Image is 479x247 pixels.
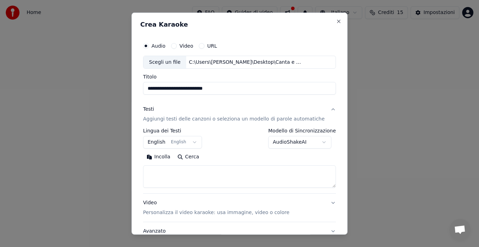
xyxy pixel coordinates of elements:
[143,194,336,222] button: VideoPersonalizza il video karaoke: usa immagine, video o colore
[143,222,336,240] button: Avanzato
[143,209,289,216] p: Personalizza il video karaoke: usa immagine, video o colore
[143,106,154,113] div: Testi
[174,151,203,163] button: Cerca
[143,151,174,163] button: Incolla
[143,74,336,79] label: Titolo
[143,128,202,133] label: Lingua dei Testi
[143,128,336,193] div: TestiAggiungi testi delle canzoni o seleziona un modello di parole automatiche
[268,128,336,133] label: Modello di Sincronizzazione
[140,21,339,27] h2: Crea Karaoke
[143,100,336,128] button: TestiAggiungi testi delle canzoni o seleziona un modello di parole automatiche
[143,116,325,123] p: Aggiungi testi delle canzoni o seleziona un modello di parole automatiche
[186,59,305,66] div: C:\Users\[PERSON_NAME]\Desktop\Canta e [PERSON_NAME] REMIX\Rotta per Casa di Dio CBR.mp3
[207,43,217,48] label: URL
[151,43,166,48] label: Audio
[180,43,193,48] label: Video
[143,199,289,216] div: Video
[143,56,186,68] div: Scegli un file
